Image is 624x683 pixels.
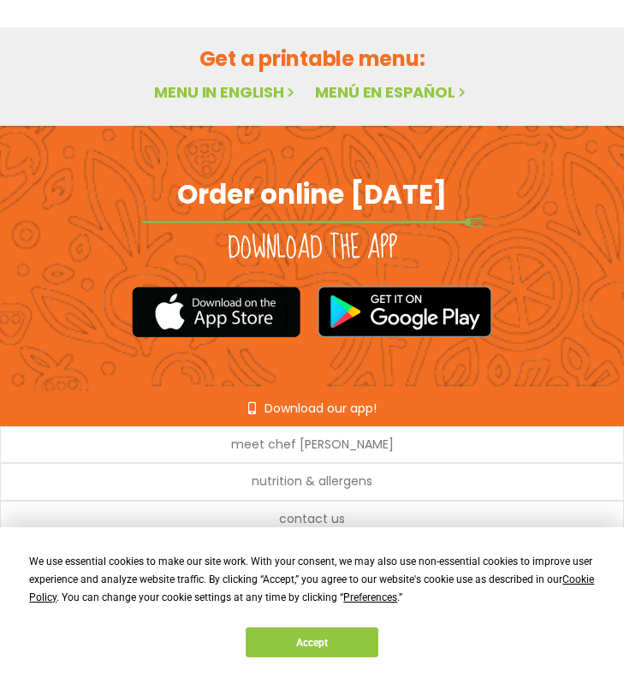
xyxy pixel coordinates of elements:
a: Download our app! [248,402,377,414]
h2: Get a printable menu: [21,44,603,74]
img: fork [141,217,484,227]
img: google_play [318,286,492,337]
a: nutrition & allergens [252,475,372,487]
button: Accept [246,627,377,657]
a: Menu in English [154,81,298,103]
span: Download our app! [264,402,377,414]
span: Preferences [343,591,397,603]
div: We use essential cookies to make our site work. With your consent, we may also use non-essential ... [29,553,594,607]
h2: Order online [DATE] [177,177,447,211]
a: Menú en español [315,81,469,103]
h2: Download the app [228,230,397,267]
a: contact us [279,513,345,525]
a: meet chef [PERSON_NAME] [231,438,394,450]
img: appstore [132,284,300,340]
